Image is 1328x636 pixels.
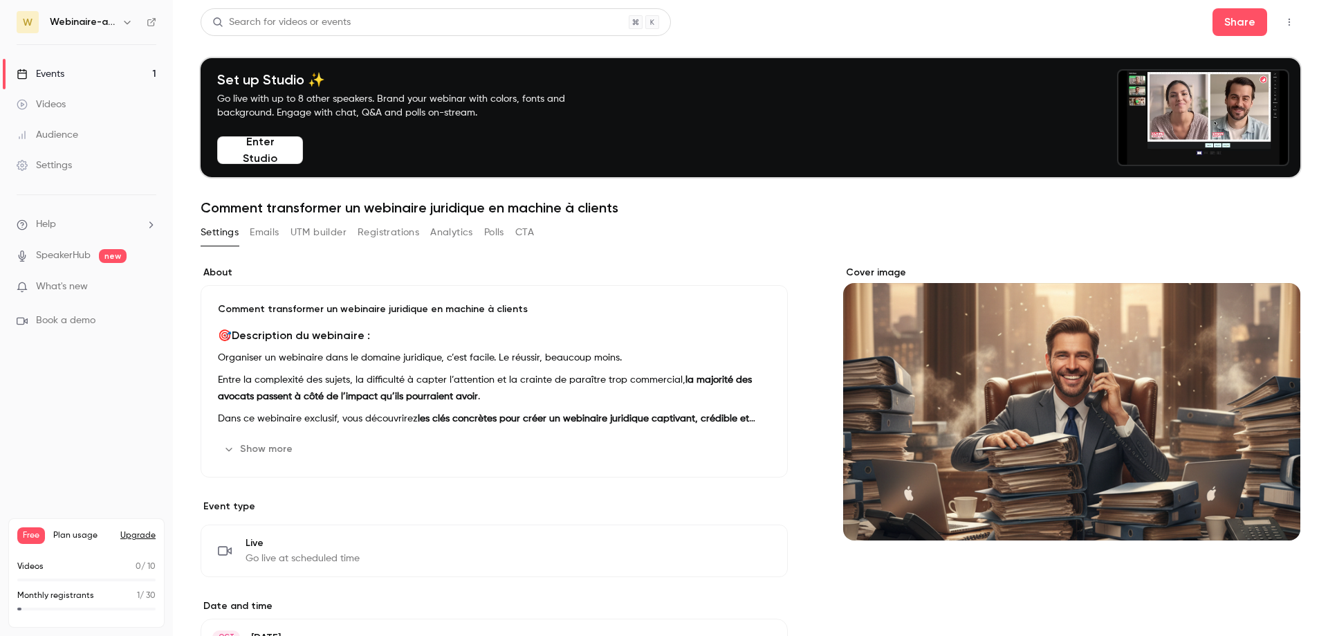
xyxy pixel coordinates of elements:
h6: Webinaire-avocats [50,15,116,29]
h1: Comment transformer un webinaire juridique en machine à clients [201,199,1300,216]
button: CTA [515,221,534,244]
button: UTM builder [290,221,347,244]
span: Plan usage [53,530,112,541]
p: Event type [201,500,788,514]
p: Monthly registrants [17,590,94,602]
p: / 30 [137,590,156,602]
span: Go live at scheduled time [246,552,360,565]
span: What's new [36,280,88,294]
button: Emails [250,221,279,244]
span: Book a demo [36,314,95,328]
span: 1 [137,592,140,600]
strong: Description du webinaire : [232,329,370,342]
li: help-dropdown-opener [17,217,156,232]
p: Comment transformer un webinaire juridique en machine à clients [218,302,771,316]
label: Cover image [843,266,1300,280]
button: Enter Studio [217,136,303,164]
span: Live [246,536,360,550]
strong: les clés concrètes pour créer un webinaire juridique captivant, crédible et rentable [218,414,755,440]
p: Dans ce webinaire exclusif, vous découvrirez . [218,410,771,427]
p: Videos [17,561,44,573]
section: Cover image [843,266,1300,540]
span: 0 [136,563,141,571]
span: Help [36,217,56,232]
p: Organiser un webinaire dans le domaine juridique, c’est facile. Le réussir, beaucoup moins. [218,349,771,366]
p: / 10 [136,561,156,573]
label: About [201,266,788,280]
p: Entre la complexité des sujets, la difficulté à capter l’attention et la crainte de paraître trop... [218,372,771,405]
div: Videos [17,98,66,111]
span: W [23,15,33,30]
a: SpeakerHub [36,248,91,263]
div: Settings [17,158,72,172]
div: Audience [17,128,78,142]
h3: 🎯 [218,327,771,344]
button: Upgrade [120,530,156,541]
button: Show more [218,438,301,460]
div: Search for videos or events [212,15,351,30]
label: Date and time [201,599,788,613]
button: Settings [201,221,239,244]
button: Polls [484,221,504,244]
p: Go live with up to 8 other speakers. Brand your webinar with colors, fonts and background. Engage... [217,92,598,120]
button: Share [1212,8,1267,36]
button: Registrations [358,221,419,244]
button: Analytics [430,221,473,244]
div: Events [17,67,64,81]
h4: Set up Studio ✨ [217,71,598,88]
span: Free [17,527,45,544]
span: new [99,249,127,263]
